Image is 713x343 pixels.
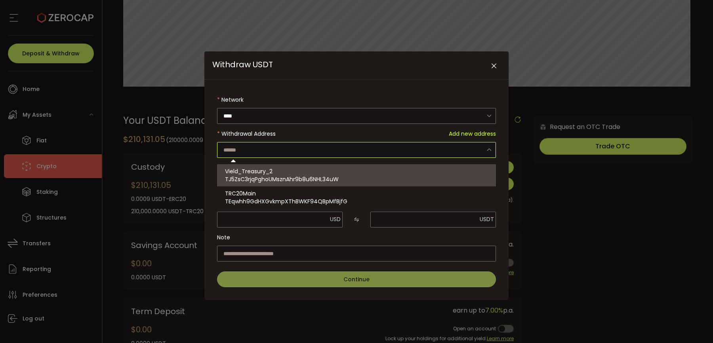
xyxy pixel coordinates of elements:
[212,59,273,70] span: Withdraw USDT
[217,229,496,245] label: Note
[225,190,256,197] span: TRC20Main
[673,305,713,343] iframe: Chat Widget
[225,175,339,183] span: TJ5ZsC3rjqPghoUMsznAhr9b8u6NHL34uW
[343,275,370,283] span: Continue
[225,197,347,205] span: TEqwhh9GdHXGvkmpXThBWKF94QBpMfBjfG
[221,130,276,138] span: Withdrawal Address
[204,51,509,300] div: Withdraw USDT
[487,59,501,73] button: Close
[225,167,273,175] span: Vield_Treasury_2
[330,215,341,223] span: USD
[480,215,494,223] span: USDT
[449,126,496,142] span: Add new address
[217,271,496,287] button: Continue
[217,92,496,108] label: Network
